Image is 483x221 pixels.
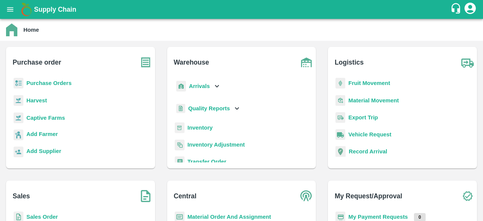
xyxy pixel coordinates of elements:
[26,115,65,121] a: Captive Farms
[14,78,23,89] img: reciept
[34,6,76,13] b: Supply Chain
[188,159,226,165] a: Transfer Order
[175,78,222,95] div: Arrivals
[188,105,230,111] b: Quality Reports
[335,191,402,201] b: My Request/Approval
[335,57,364,68] b: Logistics
[13,191,30,201] b: Sales
[136,187,155,206] img: soSales
[26,131,58,137] b: Add Farmer
[136,53,155,72] img: purchase
[176,81,186,92] img: whArrival
[14,130,23,141] img: farmer
[174,191,196,201] b: Central
[335,129,345,140] img: vehicle
[348,214,408,220] a: My Payment Requests
[26,130,58,140] a: Add Farmer
[188,214,271,220] a: Material Order And Assignment
[34,4,450,15] a: Supply Chain
[19,2,34,17] img: logo
[175,139,185,150] img: inventory
[2,1,19,18] button: open drawer
[188,142,245,148] a: Inventory Adjustment
[13,57,61,68] b: Purchase order
[26,147,61,157] a: Add Supplier
[188,125,213,131] a: Inventory
[176,104,185,113] img: qualityReport
[335,112,345,123] img: delivery
[297,53,316,72] img: warehouse
[26,97,47,104] a: Harvest
[175,156,185,167] img: whTransfer
[175,122,185,133] img: whInventory
[6,23,17,36] img: home
[458,53,477,72] img: truck
[335,95,345,106] img: material
[349,148,387,155] a: Record Arrival
[175,101,241,116] div: Quality Reports
[14,95,23,106] img: harvest
[174,57,209,68] b: Warehouse
[348,114,378,121] a: Export Trip
[26,148,61,154] b: Add Supplier
[348,131,391,138] a: Vehicle Request
[463,2,477,17] div: account of current user
[23,27,39,33] b: Home
[14,147,23,158] img: supplier
[189,83,210,89] b: Arrivals
[450,3,463,16] div: customer-support
[26,80,72,86] a: Purchase Orders
[458,187,477,206] img: check
[26,214,58,220] a: Sales Order
[348,80,390,86] a: Fruit Movement
[335,78,345,89] img: fruit
[335,146,346,157] img: recordArrival
[297,187,316,206] img: central
[14,112,23,124] img: harvest
[348,97,399,104] a: Material Movement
